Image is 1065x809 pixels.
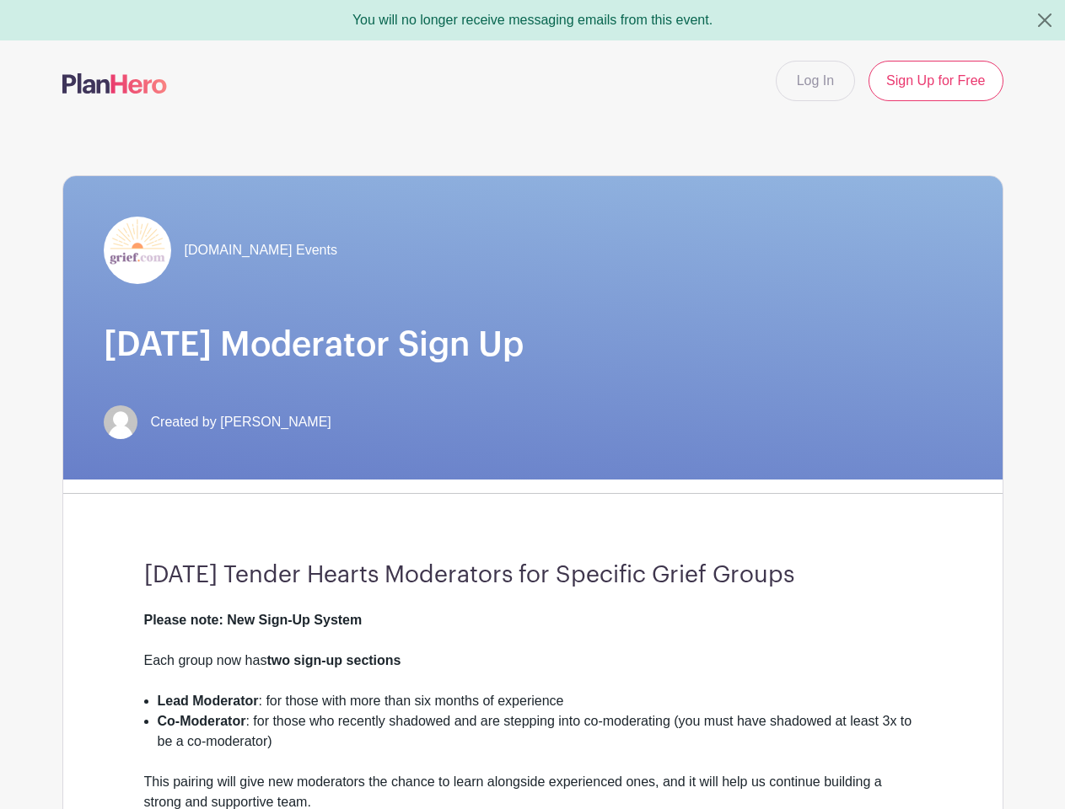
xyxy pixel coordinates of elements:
span: [DOMAIN_NAME] Events [185,240,337,260]
a: Log In [776,61,855,101]
strong: Co-Moderator [158,714,246,728]
span: Created by [PERSON_NAME] [151,412,331,432]
img: logo-507f7623f17ff9eddc593b1ce0a138ce2505c220e1c5a4e2b4648c50719b7d32.svg [62,73,167,94]
li: : for those who recently shadowed and are stepping into co-moderating (you must have shadowed at ... [158,711,922,772]
h1: [DATE] Moderator Sign Up [104,324,962,365]
img: default-ce2991bfa6775e67f084385cd625a349d9dcbb7a52a09fb2fda1e96e2d18dcdb.png [104,405,137,439]
strong: Please note: New Sign-Up System [144,613,363,627]
strong: two sign-up sections [266,653,401,667]
img: grief-logo-planhero.png [104,217,171,284]
h3: [DATE] Tender Hearts Moderators for Specific Grief Groups [144,561,922,590]
li: : for those with more than six months of experience [158,691,922,711]
a: Sign Up for Free [869,61,1003,101]
div: Each group now has [144,651,922,691]
strong: Lead Moderator [158,694,259,708]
